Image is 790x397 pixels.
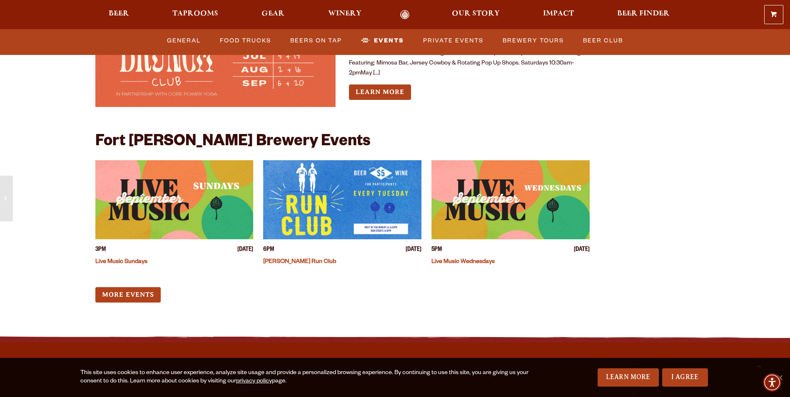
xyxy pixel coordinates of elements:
[420,31,487,50] a: Private Events
[217,31,274,50] a: Food Trucks
[499,31,567,50] a: Brewery Tours
[538,10,579,20] a: Impact
[95,246,106,255] span: 3PM
[287,31,345,50] a: Beers on Tap
[109,10,129,17] span: Beer
[662,368,708,387] a: I Agree
[580,31,626,50] a: Beer Club
[406,246,421,255] span: [DATE]
[95,287,161,303] a: More Events (opens in a new window)
[167,10,224,20] a: Taprooms
[612,10,675,20] a: Beer Finder
[164,31,204,50] a: General
[763,373,781,392] div: Accessibility Menu
[446,10,505,20] a: Our Story
[617,10,670,17] span: Beer Finder
[598,368,659,387] a: Learn More
[95,134,370,152] h2: Fort [PERSON_NAME] Brewery Events
[263,246,274,255] span: 6PM
[452,10,500,17] span: Our Story
[358,31,407,50] a: Events
[349,84,411,100] a: Learn more about Yoga & Brunch Club
[80,369,529,386] div: This site uses cookies to enhance user experience, analyze site usage and provide a personalized ...
[95,160,254,239] a: View event details
[256,10,290,20] a: Gear
[263,259,336,265] a: [PERSON_NAME] Run Club
[103,10,135,20] a: Beer
[172,10,218,17] span: Taprooms
[389,10,421,20] a: Odell Home
[95,259,147,265] a: Live Music Sundays
[328,10,361,17] span: Winery
[262,10,284,17] span: Gear
[543,10,574,17] span: Impact
[263,160,421,239] a: View event details
[323,10,367,20] a: Winery
[236,378,272,385] a: privacy policy
[574,246,590,255] span: [DATE]
[431,246,442,255] span: 5PM
[431,160,590,239] a: View event details
[748,355,769,376] a: Scroll to top
[431,259,495,265] a: Live Music Wednesdays
[237,246,253,255] span: [DATE]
